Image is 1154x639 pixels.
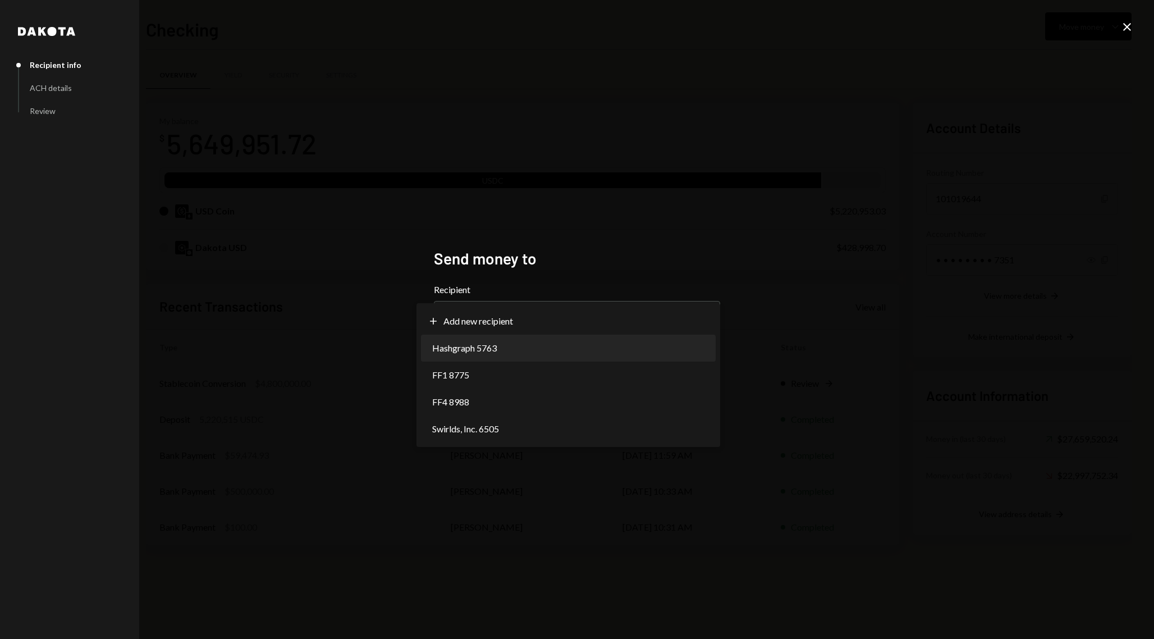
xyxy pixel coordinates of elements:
[434,283,720,296] label: Recipient
[30,83,72,93] div: ACH details
[434,248,720,270] h2: Send money to
[443,314,513,328] span: Add new recipient
[434,301,720,332] button: Recipient
[432,395,469,409] span: FF4 8988
[30,106,56,116] div: Review
[432,368,469,382] span: FF1 8775
[30,60,81,70] div: Recipient info
[432,422,499,436] span: Swirlds, Inc. 6505
[432,341,497,355] span: Hashgraph 5763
